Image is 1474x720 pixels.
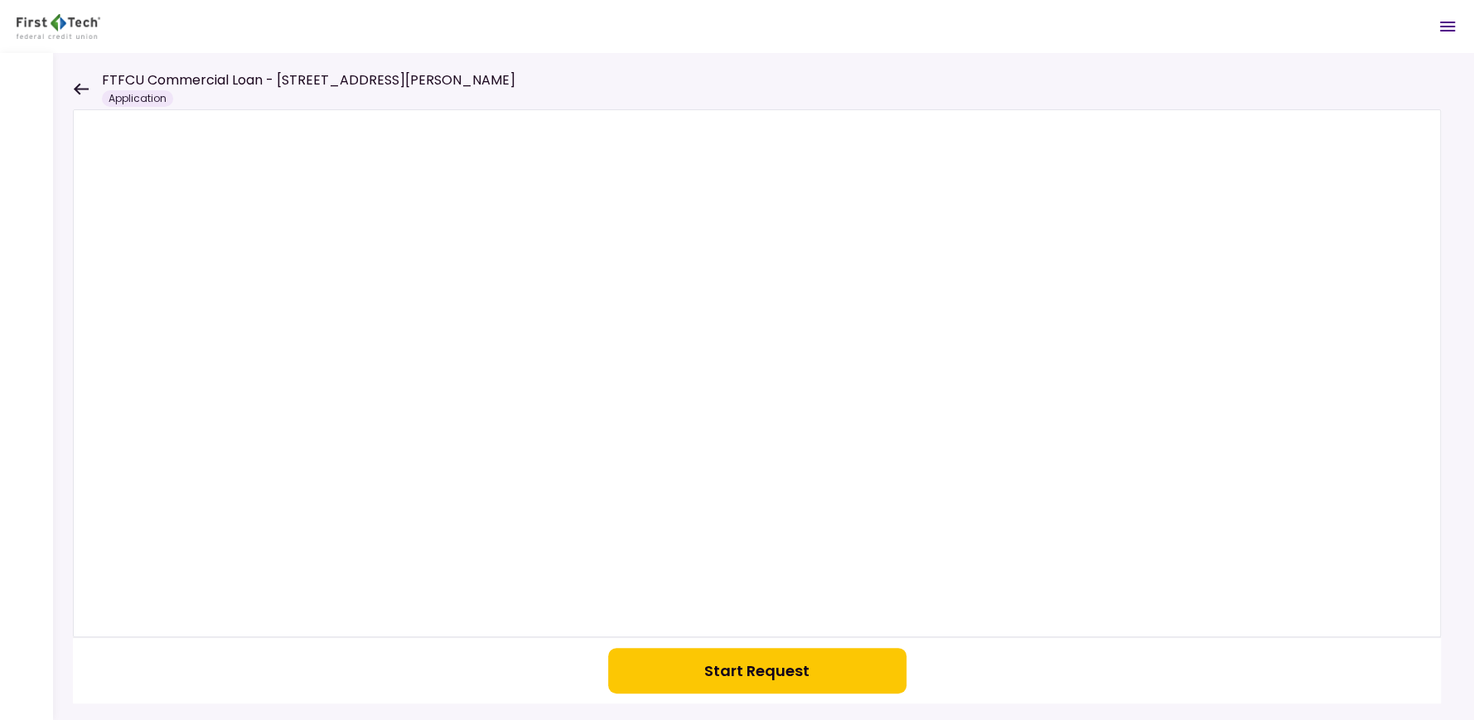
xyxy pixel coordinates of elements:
button: Start Request [608,648,906,693]
h1: FTFCU Commercial Loan - [STREET_ADDRESS][PERSON_NAME] [102,70,515,90]
img: Partner icon [17,14,100,39]
div: Application [102,90,173,107]
button: Open menu [1428,7,1467,46]
iframe: Welcome [73,109,1441,637]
